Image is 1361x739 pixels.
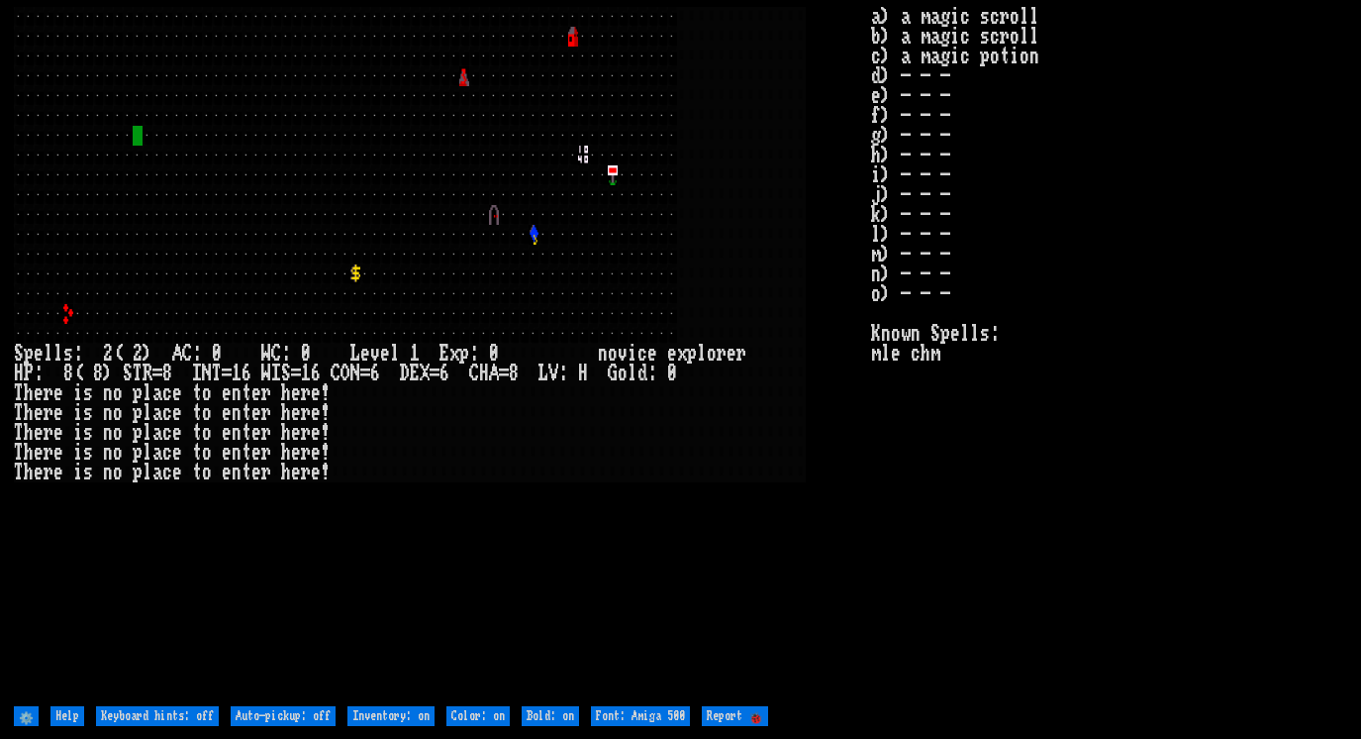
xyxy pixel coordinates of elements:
[439,364,449,383] div: 6
[172,423,182,443] div: e
[172,463,182,482] div: e
[231,706,336,726] input: Auto-pickup: off
[143,443,152,463] div: l
[251,423,261,443] div: e
[162,364,172,383] div: 8
[242,463,251,482] div: t
[360,364,370,383] div: =
[321,463,331,482] div: !
[261,364,271,383] div: W
[331,364,340,383] div: C
[14,423,24,443] div: T
[73,383,83,403] div: i
[24,443,34,463] div: h
[291,383,301,403] div: e
[271,344,281,364] div: C
[281,423,291,443] div: h
[311,443,321,463] div: e
[400,364,410,383] div: D
[489,364,499,383] div: A
[281,364,291,383] div: S
[192,344,202,364] div: :
[24,423,34,443] div: h
[44,443,53,463] div: r
[439,344,449,364] div: E
[83,403,93,423] div: s
[242,364,251,383] div: 6
[232,403,242,423] div: n
[172,403,182,423] div: e
[261,463,271,482] div: r
[44,344,53,364] div: l
[707,344,717,364] div: o
[44,423,53,443] div: r
[647,344,657,364] div: e
[261,423,271,443] div: r
[469,344,479,364] div: :
[34,443,44,463] div: e
[34,364,44,383] div: :
[717,344,727,364] div: r
[410,344,420,364] div: 1
[232,463,242,482] div: n
[63,364,73,383] div: 8
[24,344,34,364] div: p
[14,463,24,482] div: T
[34,344,44,364] div: e
[222,364,232,383] div: =
[103,383,113,403] div: n
[251,403,261,423] div: e
[152,423,162,443] div: a
[222,383,232,403] div: e
[34,463,44,482] div: e
[321,443,331,463] div: !
[192,463,202,482] div: t
[152,364,162,383] div: =
[222,423,232,443] div: e
[103,443,113,463] div: n
[618,364,628,383] div: o
[261,403,271,423] div: r
[202,383,212,403] div: o
[291,443,301,463] div: e
[281,344,291,364] div: :
[301,364,311,383] div: 1
[347,706,435,726] input: Inventory: on
[202,364,212,383] div: N
[301,463,311,482] div: r
[143,463,152,482] div: l
[83,383,93,403] div: s
[301,423,311,443] div: r
[420,364,430,383] div: X
[34,403,44,423] div: e
[499,364,509,383] div: =
[538,364,548,383] div: L
[449,344,459,364] div: x
[637,344,647,364] div: c
[350,344,360,364] div: L
[591,706,690,726] input: Font: Amiga 500
[380,344,390,364] div: e
[291,463,301,482] div: e
[370,344,380,364] div: v
[113,403,123,423] div: o
[598,344,608,364] div: n
[697,344,707,364] div: l
[202,403,212,423] div: o
[192,364,202,383] div: I
[321,383,331,403] div: !
[152,443,162,463] div: a
[44,403,53,423] div: r
[301,344,311,364] div: 0
[291,423,301,443] div: e
[360,344,370,364] div: e
[242,383,251,403] div: t
[113,423,123,443] div: o
[73,364,83,383] div: (
[311,423,321,443] div: e
[172,443,182,463] div: e
[261,383,271,403] div: r
[133,443,143,463] div: p
[143,423,152,443] div: l
[548,364,558,383] div: V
